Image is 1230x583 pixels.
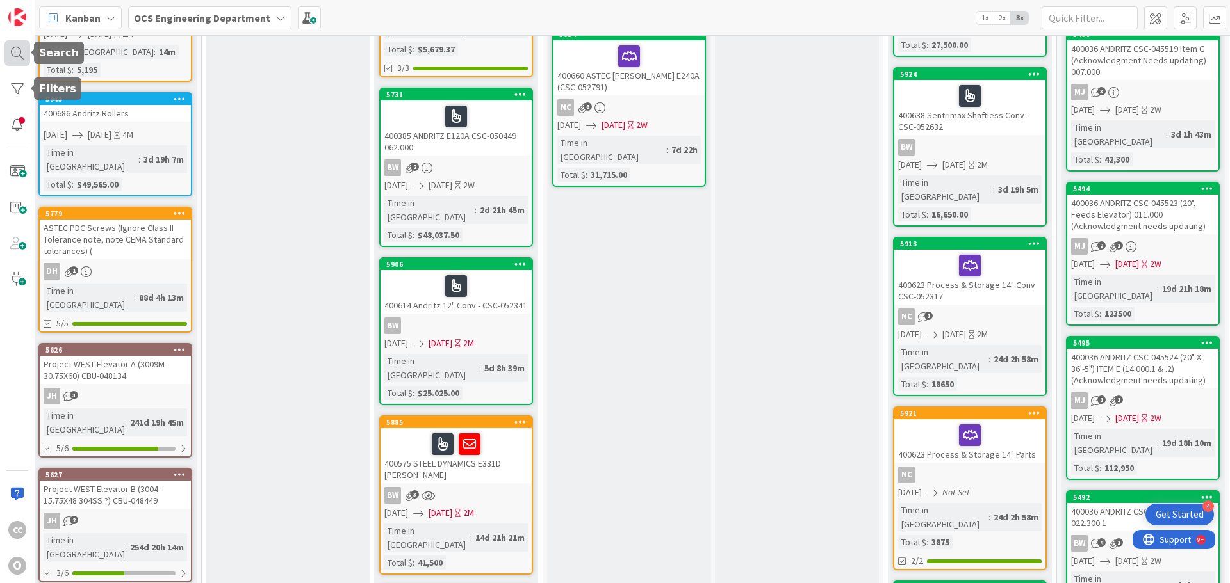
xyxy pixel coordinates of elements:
span: : [72,63,74,77]
span: 1 [1115,395,1123,404]
div: 5731 [386,90,532,99]
div: 5924 [900,70,1045,79]
span: [DATE] [384,506,408,520]
span: [DATE] [898,158,922,172]
div: 5934400660 ASTEC [PERSON_NAME] E240A (CSC-052791) [553,29,705,95]
div: 27,500.00 [928,38,971,52]
div: 16,650.00 [928,207,971,221]
span: : [1157,436,1159,450]
div: Time in [GEOGRAPHIC_DATA] [1071,120,1166,148]
div: Total $ [898,38,926,52]
span: [DATE] [557,118,581,132]
div: 400686 Andritz Rollers [40,105,191,122]
span: 4 [1097,538,1106,547]
div: Total $ [898,535,926,549]
div: Project WEST Elevator A (3009M - 30.75X60) CBU-048134 [40,356,191,384]
div: 400036 ANDRITZ CSC-045521 Item C 022.300.1 [1067,503,1218,531]
div: 2W [1150,257,1161,271]
span: : [926,38,928,52]
div: Time in [GEOGRAPHIC_DATA] [384,523,470,552]
div: BW [898,139,915,156]
div: MJ [1071,392,1088,409]
div: 4M [122,128,133,141]
div: Time in [GEOGRAPHIC_DATA] [384,196,475,224]
span: : [988,510,990,524]
div: 5779 [45,209,191,218]
div: 5913 [900,239,1045,248]
div: 41,500 [414,555,446,570]
div: 3d 19h 7m [140,152,187,166]
div: BW [1067,535,1218,552]
div: 5492 [1067,491,1218,503]
div: MJ [1071,84,1088,100]
div: 5495 [1073,339,1218,347]
span: : [586,168,587,182]
div: 5921 [894,408,1045,419]
div: 400614 Andritz 12" Conv - CSC-052341 [381,270,532,314]
div: NC [894,308,1045,325]
div: BW [384,159,401,176]
span: : [926,207,928,221]
span: 2/2 [911,554,923,568]
span: Kanban [65,10,101,26]
span: [DATE] [1071,411,1095,425]
div: JH [40,388,191,404]
input: Quick Filter... [1042,6,1138,29]
div: BW [384,487,401,504]
div: BW [381,487,532,504]
span: [DATE] [1115,257,1139,271]
div: 2W [463,179,475,192]
div: BW [384,317,401,334]
div: 24d 2h 58m [990,510,1042,524]
span: [DATE] [1071,103,1095,116]
div: 5885 [381,417,532,428]
div: 400575 STEEL DYNAMICS E331D [PERSON_NAME] [381,428,532,483]
span: [DATE] [942,328,966,341]
div: 2W [1150,103,1161,116]
span: : [138,152,140,166]
div: 5,195 [74,63,101,77]
span: : [125,415,127,429]
span: : [926,377,928,391]
div: Time in [GEOGRAPHIC_DATA] [44,45,154,59]
div: Total $ [898,377,926,391]
div: 112,950 [1101,461,1137,475]
span: 6 [584,102,592,111]
div: Time in [GEOGRAPHIC_DATA] [44,408,125,436]
span: [DATE] [942,158,966,172]
div: $48,037.50 [414,228,463,242]
div: Get Started [1156,508,1204,521]
span: : [470,531,472,545]
span: 3/6 [56,566,69,580]
div: 400660 ASTEC [PERSON_NAME] E240A (CSC-052791) [553,40,705,95]
span: 3 [70,391,78,399]
div: 3875 [928,535,953,549]
div: 400036 ANDRITZ CSC-045524 (20" X 36'-5") ITEM E (14.000.1 & .2) (Acknowledgment needs updating) [1067,349,1218,388]
div: DH [44,263,60,280]
div: 5627 [45,470,191,479]
span: : [1099,307,1101,321]
div: 400036 ANDRITZ CSC-045523 (20", Feeds Elevator) 011.000 (Acknowledgment needs updating) [1067,195,1218,234]
div: JH [44,513,60,529]
div: $49,565.00 [74,177,122,191]
div: 42,300 [1101,152,1133,166]
div: 24d 2h 58m [990,352,1042,366]
div: 5885 [386,418,532,427]
i: Not Set [942,486,970,498]
div: Time in [GEOGRAPHIC_DATA] [44,284,134,312]
div: 19d 18h 10m [1159,436,1215,450]
span: : [666,143,668,157]
span: 3 [1097,87,1106,95]
div: Time in [GEOGRAPHIC_DATA] [1071,429,1157,457]
h5: Search [39,47,79,59]
div: 400623 Process & Storage 14" Conv CSC-052317 [894,250,1045,305]
div: 254d 20h 14m [127,540,187,554]
div: 4 [1202,500,1214,512]
div: Total $ [1071,307,1099,321]
div: 5490400036 ANDRITZ CSC-045519 Item G (Acknowledgment Needs updating) 007.000 [1067,29,1218,80]
div: 241d 19h 45m [127,415,187,429]
div: BW [381,317,532,334]
div: Time in [GEOGRAPHIC_DATA] [1071,275,1157,303]
div: 5945 [40,93,191,105]
div: 5492 [1073,493,1218,502]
